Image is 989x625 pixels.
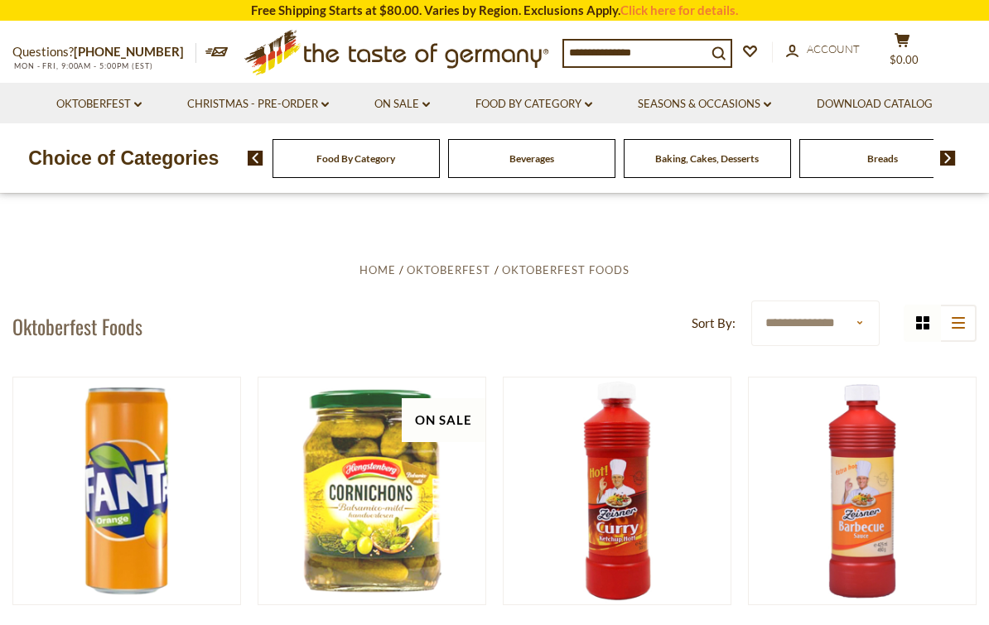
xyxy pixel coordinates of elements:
[359,263,396,276] a: Home
[56,95,142,113] a: Oktoberfest
[786,41,860,59] a: Account
[248,151,263,166] img: previous arrow
[74,44,184,59] a: [PHONE_NUMBER]
[817,95,933,113] a: Download Catalog
[187,95,329,113] a: Christmas - PRE-ORDER
[940,151,956,166] img: next arrow
[12,41,196,63] p: Questions?
[374,95,430,113] a: On Sale
[620,2,738,17] a: Click here for details.
[638,95,771,113] a: Seasons & Occasions
[655,152,759,165] a: Baking, Cakes, Desserts
[475,95,592,113] a: Food By Category
[407,263,490,276] a: Oktoberfest
[890,53,919,66] span: $0.00
[504,377,731,604] img: Zeisner Curry Ketchup, hot, 17.5 oz
[258,377,485,604] img: Hengstenberg Balsalmic Mild Cornichons in Jar - 12.5 oz.
[749,377,976,604] img: Zeisner Barbecue Sauce, extra hot, 17.5 oz
[692,313,736,334] label: Sort By:
[12,61,153,70] span: MON - FRI, 9:00AM - 5:00PM (EST)
[12,314,142,339] h1: Oktoberfest Foods
[509,152,554,165] a: Beverages
[807,42,860,55] span: Account
[316,152,395,165] a: Food By Category
[877,32,927,74] button: $0.00
[13,377,240,604] img: Fanta Orange Soda in Can, 11.2 oz
[502,263,630,276] a: Oktoberfest Foods
[867,152,898,165] a: Breads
